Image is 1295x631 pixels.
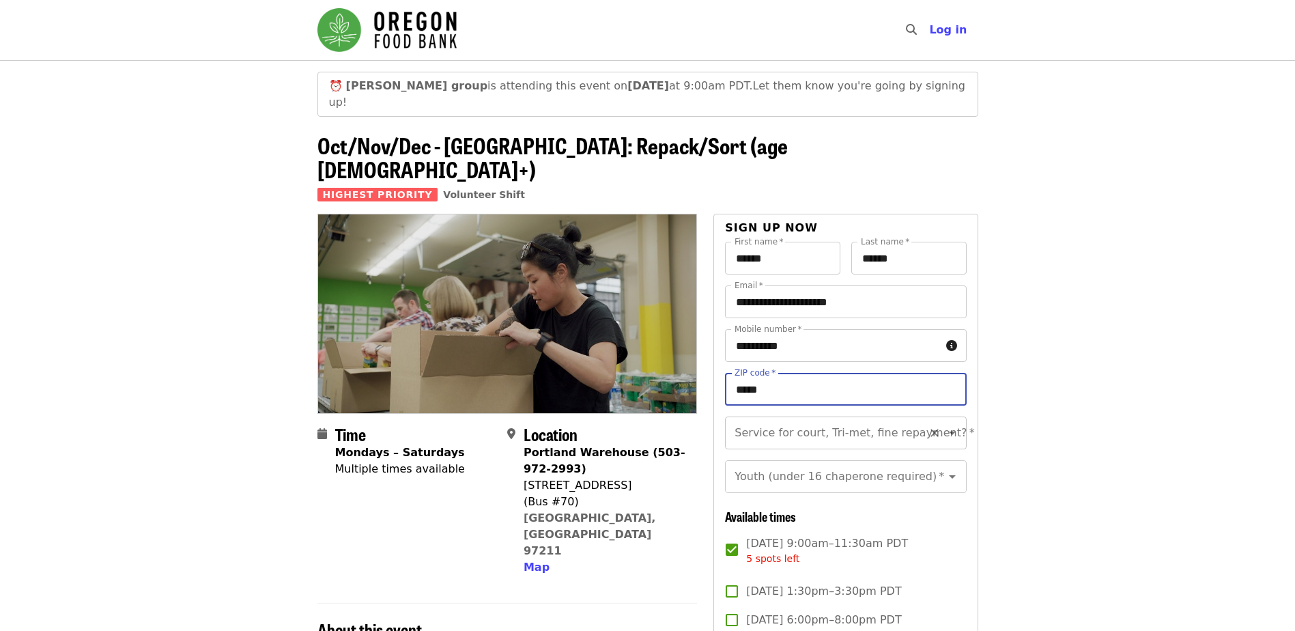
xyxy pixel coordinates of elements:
[925,14,936,46] input: Search
[329,79,343,92] span: clock emoji
[725,242,840,275] input: First name
[318,214,697,412] img: Oct/Nov/Dec - Portland: Repack/Sort (age 8+) organized by Oregon Food Bank
[317,8,457,52] img: Oregon Food Bank - Home
[725,373,966,406] input: ZIP code
[943,423,962,443] button: Open
[524,561,550,574] span: Map
[746,583,901,600] span: [DATE] 1:30pm–3:30pm PDT
[851,242,967,275] input: Last name
[918,16,978,44] button: Log in
[317,129,788,185] span: Oct/Nov/Dec - [GEOGRAPHIC_DATA]: Repack/Sort (age [DEMOGRAPHIC_DATA]+)
[335,461,465,477] div: Multiple times available
[524,511,656,557] a: [GEOGRAPHIC_DATA], [GEOGRAPHIC_DATA] 97211
[317,188,438,201] span: Highest Priority
[906,23,917,36] i: search icon
[925,423,944,443] button: Clear
[929,23,967,36] span: Log in
[507,427,515,440] i: map-marker-alt icon
[725,507,796,525] span: Available times
[861,238,909,246] label: Last name
[725,329,940,362] input: Mobile number
[725,285,966,318] input: Email
[524,477,686,494] div: [STREET_ADDRESS]
[627,79,669,92] strong: [DATE]
[443,189,525,200] a: Volunteer Shift
[335,422,366,446] span: Time
[746,553,799,564] span: 5 spots left
[524,559,550,576] button: Map
[524,494,686,510] div: (Bus #70)
[346,79,753,92] span: is attending this event on at 9:00am PDT.
[735,325,801,333] label: Mobile number
[735,281,763,290] label: Email
[317,427,327,440] i: calendar icon
[725,221,818,234] span: Sign up now
[735,369,775,377] label: ZIP code
[746,612,901,628] span: [DATE] 6:00pm–8:00pm PDT
[746,535,908,566] span: [DATE] 9:00am–11:30am PDT
[735,238,784,246] label: First name
[335,446,465,459] strong: Mondays – Saturdays
[524,446,685,475] strong: Portland Warehouse (503-972-2993)
[524,422,578,446] span: Location
[346,79,488,92] strong: [PERSON_NAME] group
[943,467,962,486] button: Open
[946,339,957,352] i: circle-info icon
